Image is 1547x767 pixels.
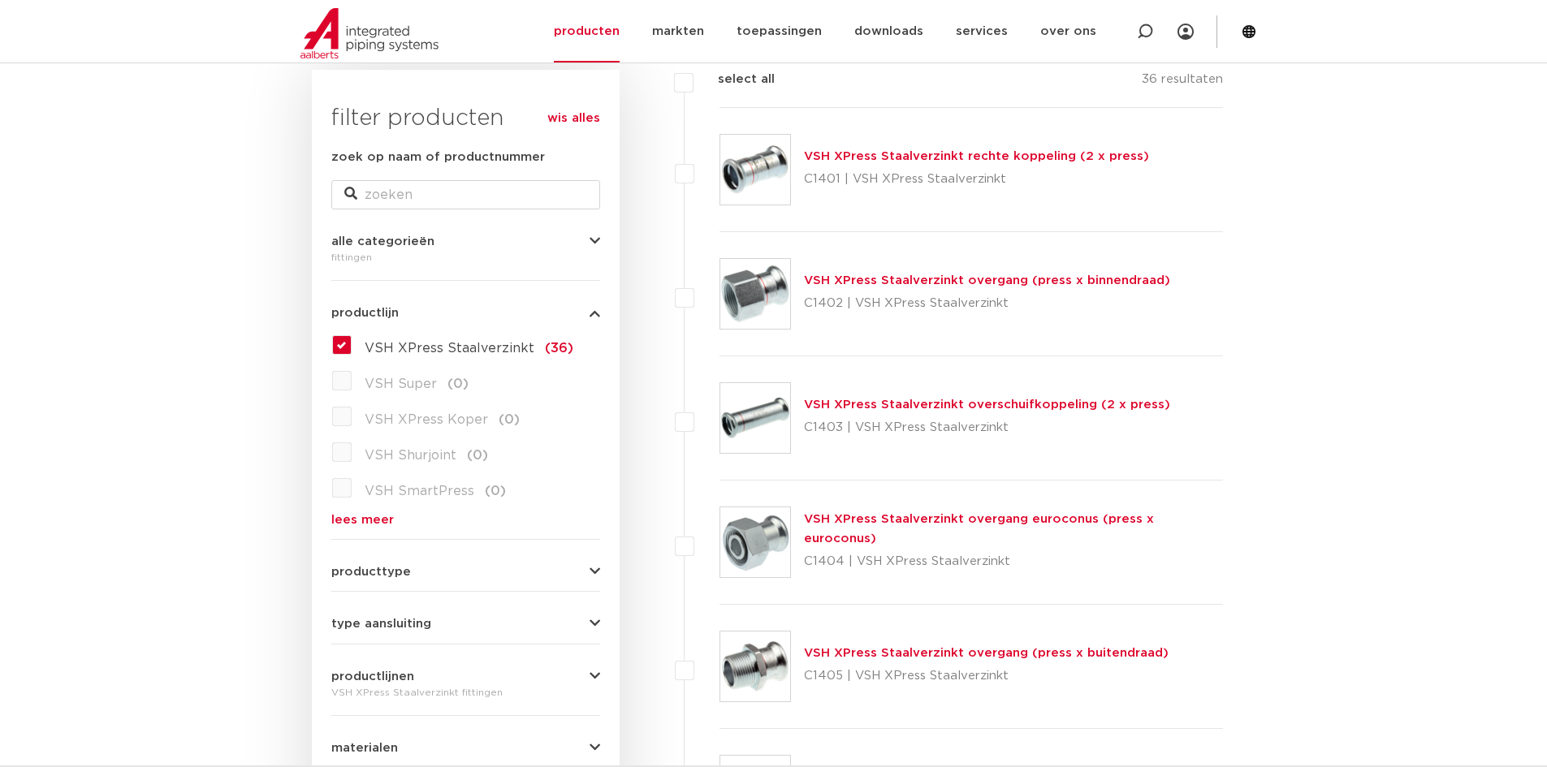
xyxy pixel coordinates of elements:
[331,683,600,702] div: VSH XPress Staalverzinkt fittingen
[331,742,600,754] button: materialen
[331,618,600,630] button: type aansluiting
[331,235,434,248] span: alle categorieën
[804,291,1170,317] p: C1402 | VSH XPress Staalverzinkt
[331,618,431,630] span: type aansluiting
[331,248,600,267] div: fittingen
[485,485,506,498] span: (0)
[365,485,474,498] span: VSH SmartPress
[804,166,1149,192] p: C1401 | VSH XPress Staalverzinkt
[1142,70,1223,95] p: 36 resultaten
[331,180,600,209] input: zoeken
[804,549,1224,575] p: C1404 | VSH XPress Staalverzinkt
[720,135,790,205] img: Thumbnail for VSH XPress Staalverzinkt rechte koppeling (2 x press)
[331,307,600,319] button: productlijn
[804,663,1169,689] p: C1405 | VSH XPress Staalverzinkt
[331,307,399,319] span: productlijn
[804,647,1169,659] a: VSH XPress Staalverzinkt overgang (press x buitendraad)
[720,383,790,453] img: Thumbnail for VSH XPress Staalverzinkt overschuifkoppeling (2 x press)
[694,70,775,89] label: select all
[365,449,456,462] span: VSH Shurjoint
[331,670,414,683] span: productlijnen
[331,148,545,167] label: zoek op naam of productnummer
[331,670,600,683] button: productlijnen
[467,449,488,462] span: (0)
[804,399,1170,411] a: VSH XPress Staalverzinkt overschuifkoppeling (2 x press)
[365,342,534,355] span: VSH XPress Staalverzinkt
[804,150,1149,162] a: VSH XPress Staalverzinkt rechte koppeling (2 x press)
[720,631,790,701] img: Thumbnail for VSH XPress Staalverzinkt overgang (press x buitendraad)
[545,342,573,355] span: (36)
[547,109,600,128] a: wis alles
[331,742,398,754] span: materialen
[499,413,520,426] span: (0)
[331,566,411,578] span: producttype
[447,377,469,390] span: (0)
[331,235,600,248] button: alle categorieën
[365,413,488,426] span: VSH XPress Koper
[365,377,437,390] span: VSH Super
[720,507,790,577] img: Thumbnail for VSH XPress Staalverzinkt overgang euroconus (press x euroconus)
[804,415,1170,441] p: C1403 | VSH XPress Staalverzinkt
[804,274,1170,287] a: VSH XPress Staalverzinkt overgang (press x binnendraad)
[804,513,1154,545] a: VSH XPress Staalverzinkt overgang euroconus (press x euroconus)
[331,102,600,135] h3: filter producten
[720,259,790,329] img: Thumbnail for VSH XPress Staalverzinkt overgang (press x binnendraad)
[331,514,600,526] a: lees meer
[331,566,600,578] button: producttype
